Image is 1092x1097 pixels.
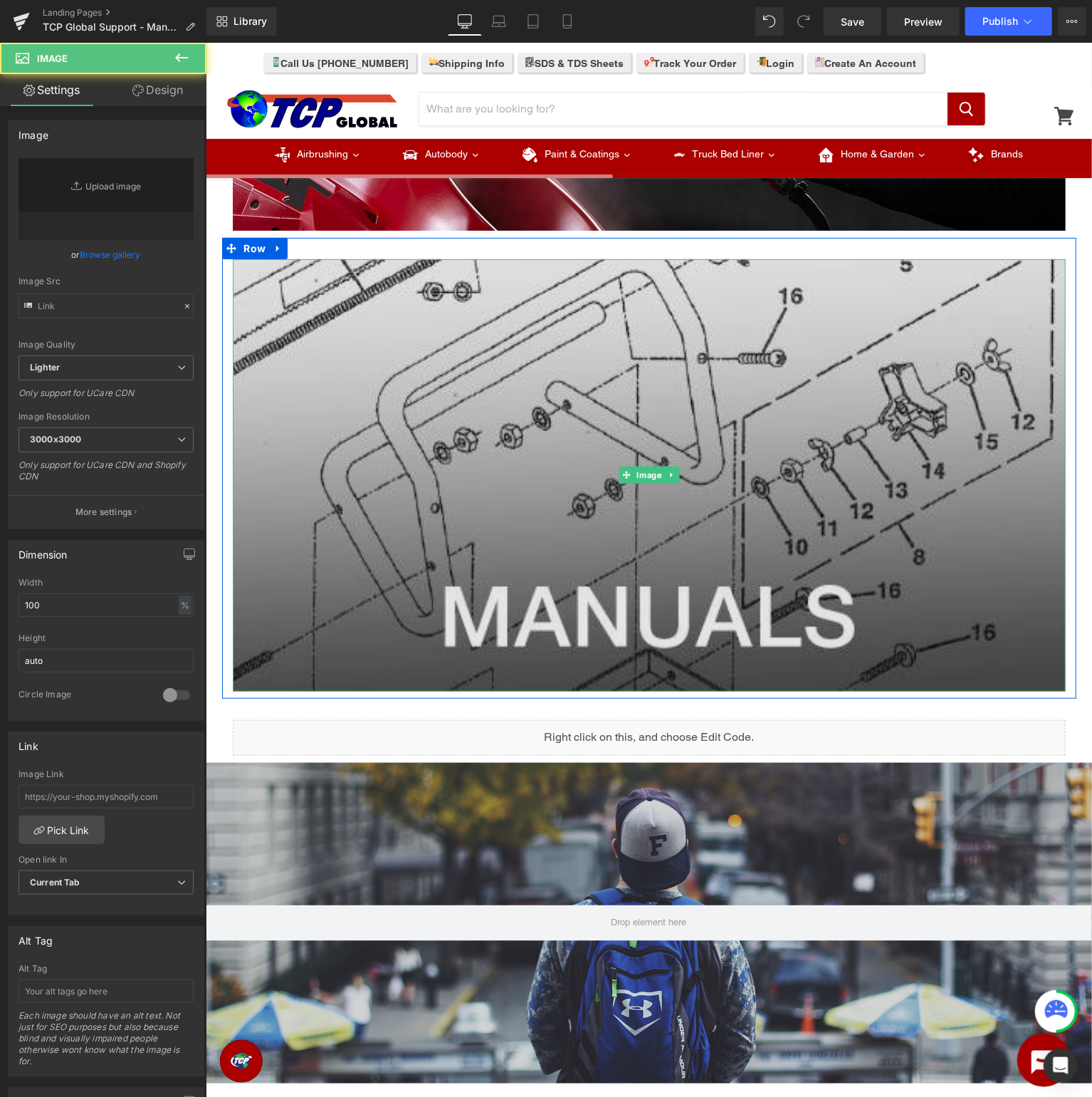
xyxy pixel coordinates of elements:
b: 3000x3000 [30,434,81,444]
div: Link [19,732,38,752]
input: Link [19,293,194,318]
span: Autobody [219,105,262,119]
div: Width [19,578,194,588]
span: TCP Global Support - Manuals [43,21,179,33]
div: Height [19,633,194,643]
a: Browse gallery [80,242,141,267]
a: Laptop [482,7,516,36]
div: Alt Tag [19,964,194,974]
a: Shipping Info [216,11,307,30]
span: Save [841,14,864,29]
a: Expand / Collapse [63,195,82,217]
img: destination.svg [439,14,448,24]
input: auto [19,593,194,617]
a: Mobile [550,7,584,36]
img: Autobody [197,105,212,120]
button: More settings [9,495,204,529]
a: Tablet [516,7,550,36]
a: Track Your Order [431,11,538,30]
a: Desktop [448,7,482,36]
b: Current Tab [30,877,80,888]
button: More [1058,7,1086,36]
a: Landing Pages [43,7,206,19]
span: Truck Bed Liner [486,105,558,119]
a: Create An Account [602,11,718,30]
img: smartphone.svg [65,14,75,24]
span: Preview [904,14,943,29]
div: Image Quality [19,340,194,350]
div: Alt Tag [19,927,53,947]
img: clipboard.svg [609,14,619,24]
img: delivery-truck_4009be93-b750-4772-8b50-7d9b6cf6188a.svg [224,14,233,24]
a: Home & GardenHome & Garden [592,96,742,132]
div: Each image should have an alt text. Not just for SEO purposes but also because blind and visually... [19,1010,194,1076]
a: Truck Bed LinerTruck Bed Liner [447,96,592,132]
iframe: Button to open loyalty program pop-up [14,997,57,1040]
button: Search [742,50,779,83]
span: Image [37,53,68,64]
span: Library [233,15,267,28]
img: Paint & Coatings [317,105,332,120]
div: Image [19,121,48,141]
img: checklist.svg [320,14,330,24]
a: New Library [206,7,277,36]
div: Open link In [19,855,194,865]
span: Image [428,424,458,441]
img: Brands [763,105,778,120]
div: Image Src [19,276,194,286]
span: Paint & Coatings [339,105,414,119]
img: Home & Garden [613,105,628,120]
div: Open Intercom Messenger [1044,1049,1078,1083]
img: log-in.svg [551,14,561,24]
p: More settings [75,506,132,519]
input: https://your-shop.myshopify.com [19,785,194,809]
a: Login [544,11,597,30]
b: Lighter [30,362,60,373]
a: Design [106,74,209,106]
div: Image Resolution [19,412,194,422]
div: % [179,596,191,615]
a: AirbrushingAirbrushing [48,96,176,132]
div: Only support for UCare CDN [19,388,194,408]
div: Only support for UCare CDN and Shopify CDN [19,459,194,492]
span: Airbrushing [91,105,142,119]
span: Publish [982,16,1018,27]
a: AutobodyAutobody [176,96,295,132]
a: Call Us [PHONE_NUMBER] [58,11,211,30]
a: Preview [887,7,960,36]
div: or [19,247,194,262]
input: Search [214,50,742,83]
span: Brands [785,105,817,119]
a: SDS & TDS Sheets [313,11,426,30]
div: Dimension [19,541,68,561]
div: Image Link [19,769,194,779]
span: Home & Garden [635,105,708,119]
img: Airbrushing [69,105,84,120]
a: Expand / Collapse [458,424,473,441]
img: Truck Bed Liner [468,107,479,118]
div: Circle Image [19,689,149,704]
a: Brands Brands [742,96,839,132]
button: Undo [755,7,784,36]
input: Your alt tags go here [19,979,194,1003]
a: Pick Link [19,816,105,844]
span: Row [35,195,64,217]
input: auto [19,649,194,672]
button: Redo [789,7,818,36]
a: Paint & CoatingsPaint & Coatings [295,96,447,132]
button: Publish [965,7,1052,36]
